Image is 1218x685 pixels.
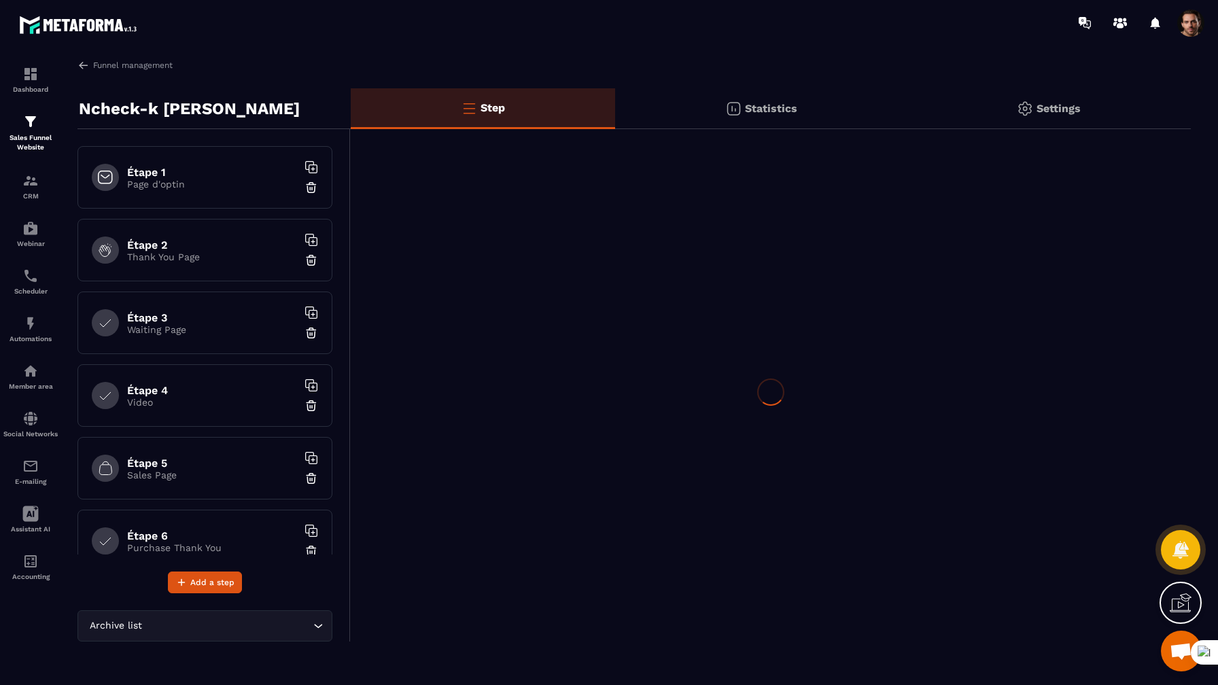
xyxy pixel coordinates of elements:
[304,544,318,558] img: trash
[304,326,318,340] img: trash
[79,95,300,122] p: Ncheck-k [PERSON_NAME]
[3,162,58,210] a: formationformationCRM
[22,268,39,284] img: scheduler
[304,181,318,194] img: trash
[3,86,58,93] p: Dashboard
[22,363,39,379] img: automations
[3,133,58,152] p: Sales Funnel Website
[127,542,297,553] p: Purchase Thank You
[3,573,58,580] p: Accounting
[77,59,90,71] img: arrow
[3,495,58,543] a: Assistant AI
[3,240,58,247] p: Webinar
[22,173,39,189] img: formation
[22,315,39,332] img: automations
[127,166,297,179] h6: Étape 1
[3,335,58,342] p: Automations
[3,383,58,390] p: Member area
[3,448,58,495] a: emailemailE-mailing
[127,179,297,190] p: Page d'optin
[77,610,332,642] div: Search for option
[3,400,58,448] a: social-networksocial-networkSocial Networks
[3,258,58,305] a: schedulerschedulerScheduler
[3,430,58,438] p: Social Networks
[127,397,297,408] p: Video
[304,472,318,485] img: trash
[3,192,58,200] p: CRM
[461,100,477,116] img: bars-o.4a397970.svg
[168,572,242,593] button: Add a step
[3,56,58,103] a: formationformationDashboard
[86,618,145,633] span: Archive list
[481,101,505,114] p: Step
[22,553,39,569] img: accountant
[127,384,297,397] h6: Étape 4
[127,470,297,480] p: Sales Page
[304,399,318,412] img: trash
[127,324,297,335] p: Waiting Page
[22,458,39,474] img: email
[745,102,797,115] p: Statistics
[3,525,58,533] p: Assistant AI
[725,101,742,117] img: stats.20deebd0.svg
[304,253,318,267] img: trash
[1161,631,1202,671] div: Mở cuộc trò chuyện
[22,220,39,236] img: automations
[3,210,58,258] a: automationsautomationsWebinar
[1017,101,1033,117] img: setting-gr.5f69749f.svg
[145,618,310,633] input: Search for option
[127,239,297,251] h6: Étape 2
[19,12,141,37] img: logo
[1037,102,1081,115] p: Settings
[190,576,234,589] span: Add a step
[22,410,39,427] img: social-network
[3,353,58,400] a: automationsautomationsMember area
[127,529,297,542] h6: Étape 6
[3,305,58,353] a: automationsautomationsAutomations
[22,66,39,82] img: formation
[3,103,58,162] a: formationformationSales Funnel Website
[127,311,297,324] h6: Étape 3
[3,543,58,591] a: accountantaccountantAccounting
[127,251,297,262] p: Thank You Page
[22,113,39,130] img: formation
[127,457,297,470] h6: Étape 5
[77,59,173,71] a: Funnel management
[3,287,58,295] p: Scheduler
[3,478,58,485] p: E-mailing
